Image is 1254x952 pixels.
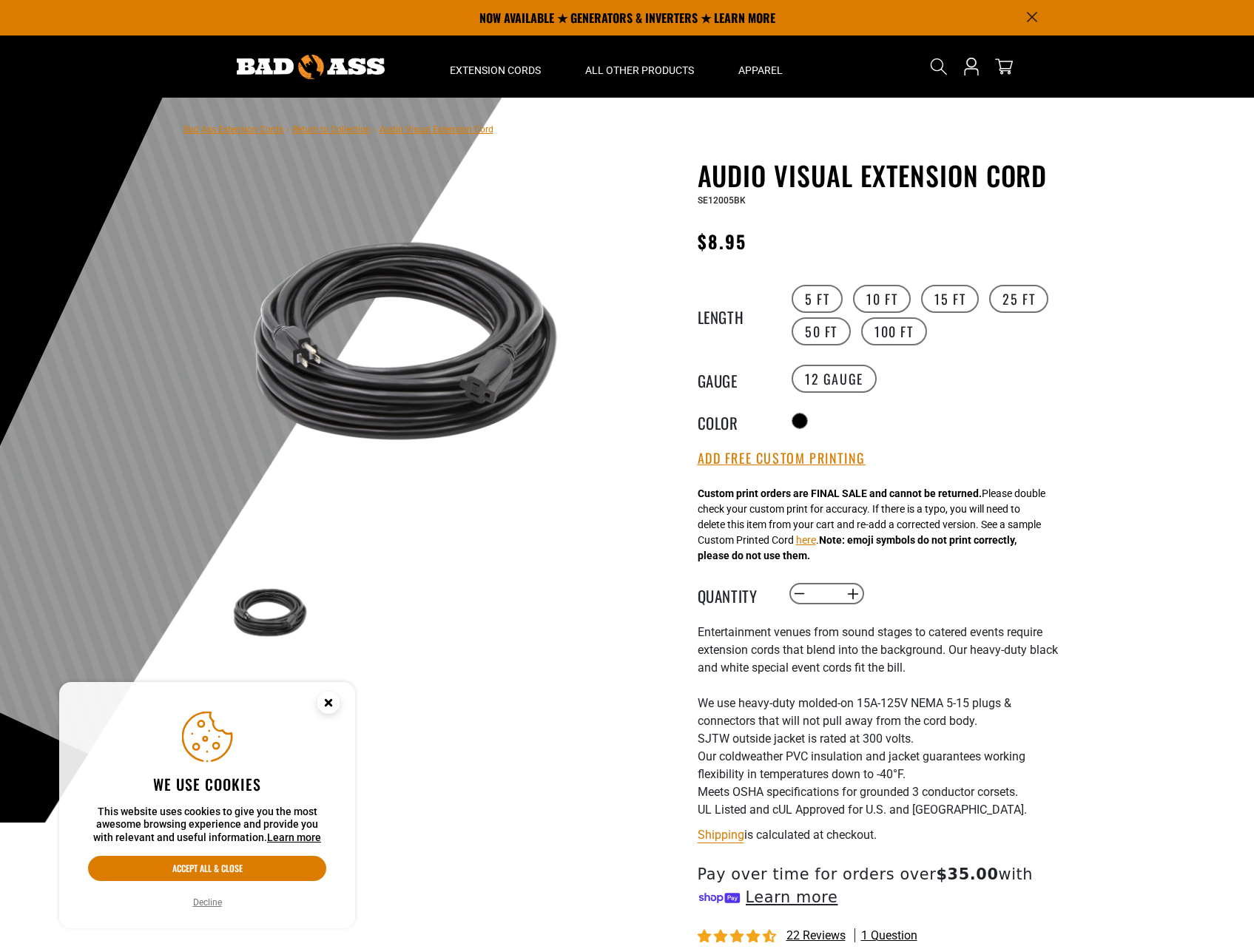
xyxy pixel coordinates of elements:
[286,124,289,135] span: ›
[698,160,1060,191] h1: Audio Visual Extension Cord
[698,369,772,388] legend: Gauge
[989,285,1048,313] label: 25 FT
[698,228,746,254] span: $8.95
[88,856,326,881] button: Accept all & close
[698,450,866,467] button: Add Free Custom Printing
[698,411,772,431] legend: Color
[698,195,746,206] span: SE12005BK
[698,748,1060,783] li: Our coldweather PVC insulation and jacket guarantees working flexibility in temperatures down to ...
[88,806,326,845] p: This website uses cookies to give you the most awesome browsing experience and provide you with r...
[853,285,911,313] label: 10 FT
[698,801,1060,819] li: UL Listed and cUL Approved for U.S. and [GEOGRAPHIC_DATA].
[792,285,843,313] label: 5 FT
[59,682,355,929] aside: Cookie Consent
[698,730,1060,748] li: SJTW outside jacket is rated at 300 volts.
[698,695,1060,730] li: We use heavy-duty molded-on 15A-125V NEMA 5-15 plugs & connectors that will not pull away from th...
[267,831,321,843] a: Learn more
[374,124,377,135] span: ›
[428,36,563,98] summary: Extension Cords
[698,930,779,944] span: 4.68 stars
[861,928,917,944] span: 1 question
[183,120,493,138] nav: breadcrumbs
[796,533,816,548] button: here
[792,317,851,345] label: 50 FT
[380,124,493,135] span: Audio Visual Extension Cord
[698,624,1060,819] div: Entertainment venues from sound stages to catered events require extension cords that blend into ...
[189,895,226,910] button: Decline
[183,124,283,135] a: Bad Ass Extension Cords
[698,486,1045,564] div: Please double check your custom print for accuracy. If there is a typo, you will need to delete t...
[792,365,877,393] label: 12 Gauge
[698,783,1060,801] li: Meets OSHA specifications for grounded 3 conductor corsets.
[88,774,326,794] h2: We use cookies
[698,305,772,325] legend: Length
[716,36,805,98] summary: Apparel
[698,584,772,604] label: Quantity
[237,55,385,79] img: Bad Ass Extension Cords
[698,534,1017,561] strong: Note: emoji symbols do not print correctly, please do not use them.
[921,285,979,313] label: 15 FT
[450,64,541,77] span: Extension Cords
[585,64,694,77] span: All Other Products
[698,828,744,842] a: Shipping
[927,55,951,78] summary: Search
[563,36,716,98] summary: All Other Products
[227,163,584,519] img: black
[861,317,927,345] label: 100 FT
[738,64,783,77] span: Apparel
[698,487,982,499] strong: Custom print orders are FINAL SALE and cannot be returned.
[786,928,846,942] span: 22 reviews
[292,124,371,135] a: Return to Collection
[227,570,313,655] img: black
[698,825,1060,845] div: is calculated at checkout.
